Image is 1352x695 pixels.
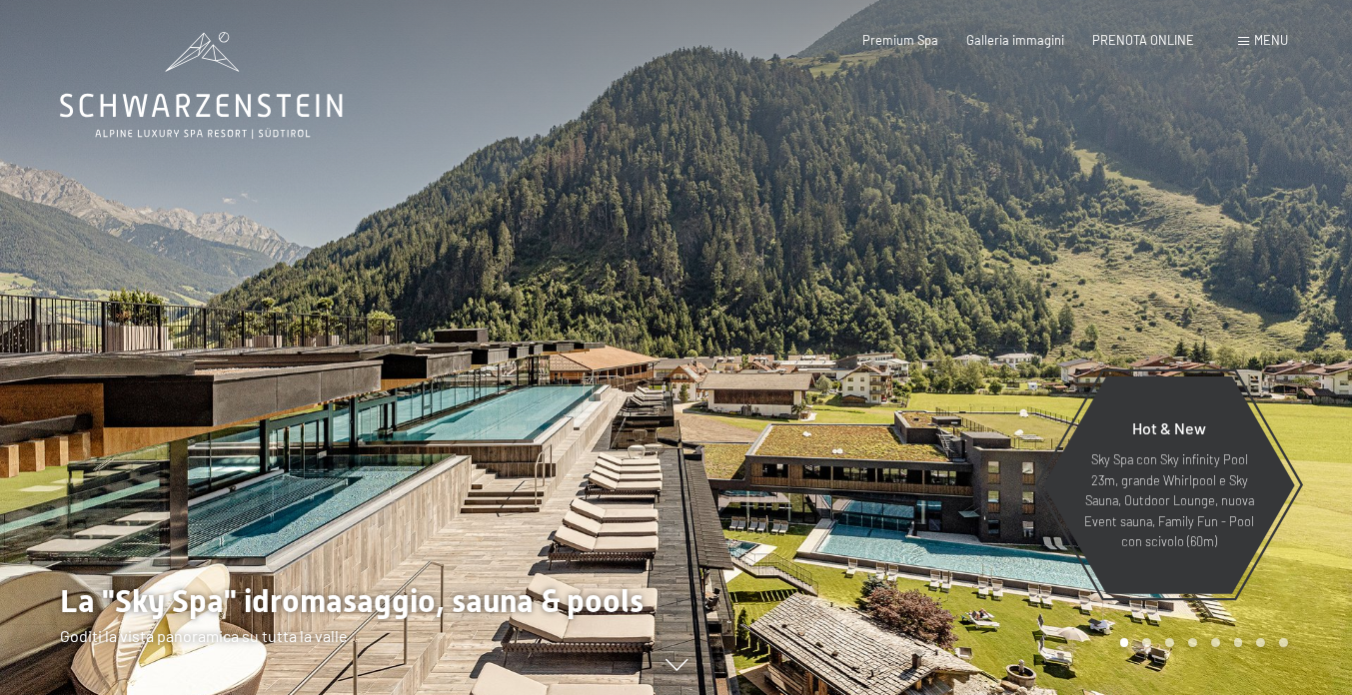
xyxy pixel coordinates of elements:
div: Carousel Pagination [1113,638,1288,647]
a: Galleria immagini [966,32,1064,48]
div: Carousel Page 3 [1165,638,1174,647]
div: Carousel Page 8 [1279,638,1288,647]
div: Carousel Page 2 [1142,638,1151,647]
a: Hot & New Sky Spa con Sky infinity Pool 23m, grande Whirlpool e Sky Sauna, Outdoor Lounge, nuova ... [1042,375,1296,595]
span: Menu [1254,32,1288,48]
div: Carousel Page 4 [1188,638,1197,647]
p: Sky Spa con Sky infinity Pool 23m, grande Whirlpool e Sky Sauna, Outdoor Lounge, nuova Event saun... [1082,449,1256,551]
div: Carousel Page 7 [1256,638,1265,647]
div: Carousel Page 5 [1211,638,1220,647]
div: Carousel Page 6 [1234,638,1243,647]
a: PRENOTA ONLINE [1092,32,1194,48]
div: Carousel Page 1 (Current Slide) [1120,638,1129,647]
span: Hot & New [1132,418,1206,437]
a: Premium Spa [862,32,938,48]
